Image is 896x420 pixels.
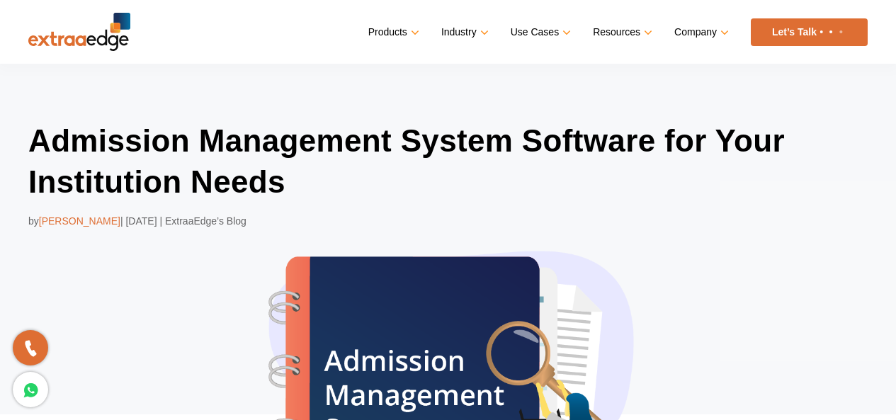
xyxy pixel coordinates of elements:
[751,18,868,46] a: Let’s Talk
[28,120,868,202] h1: Admission Management System Software for Your Institution Needs
[441,22,486,42] a: Industry
[39,215,120,227] span: [PERSON_NAME]
[28,212,868,229] div: by | [DATE] | ExtraaEdge’s Blog
[511,22,568,42] a: Use Cases
[674,22,726,42] a: Company
[368,22,416,42] a: Products
[593,22,650,42] a: Resources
